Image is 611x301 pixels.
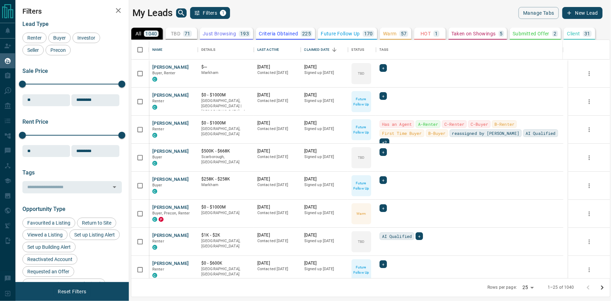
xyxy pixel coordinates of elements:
[22,33,47,43] div: Renter
[201,40,215,60] div: Details
[185,31,190,36] p: 71
[304,120,345,126] p: [DATE]
[257,260,297,266] p: [DATE]
[152,245,157,250] div: condos.ca
[152,64,189,71] button: [PERSON_NAME]
[53,286,91,297] button: Reset Filters
[75,35,98,41] span: Investor
[416,232,423,240] div: +
[152,211,190,216] span: Buyer, Precon, Renter
[201,120,250,126] p: $0 - $1000M
[382,177,384,184] span: +
[176,8,187,18] button: search button
[152,133,157,138] div: condos.ca
[22,169,35,176] span: Tags
[152,99,164,103] span: Renter
[380,260,387,268] div: +
[25,256,75,262] span: Reactivated Account
[257,126,297,132] p: Contacted [DATE]
[152,232,189,239] button: [PERSON_NAME]
[201,260,250,266] p: $0 - $600K
[382,205,384,212] span: +
[201,148,250,154] p: $500K - $668K
[380,148,387,156] div: +
[257,204,297,210] p: [DATE]
[451,31,496,36] p: Taken on Showings
[201,266,250,277] p: [GEOGRAPHIC_DATA], [GEOGRAPHIC_DATA]
[428,130,446,137] span: B-Buyer
[383,31,397,36] p: Warm
[567,31,580,36] p: Client
[584,124,595,135] button: more
[22,279,105,289] div: Pre-Construction Form Submitted
[584,237,595,247] button: more
[257,40,279,60] div: Last Active
[152,267,164,272] span: Renter
[382,149,384,156] span: +
[201,154,250,165] p: Scarborough, [GEOGRAPHIC_DATA]
[22,266,74,277] div: Requested an Offer
[357,211,366,216] p: Warm
[304,148,345,154] p: [DATE]
[22,68,48,74] span: Sale Price
[257,238,297,244] p: Contacted [DATE]
[304,176,345,182] p: [DATE]
[257,98,297,104] p: Contacted [DATE]
[152,176,189,183] button: [PERSON_NAME]
[418,121,438,128] span: A-Renter
[22,254,77,265] div: Reactivated Account
[554,31,556,36] p: 2
[382,121,412,128] span: Has an Agent
[487,285,517,290] p: Rows per page:
[79,220,114,226] span: Return to Site
[257,210,297,216] p: Contacted [DATE]
[145,31,157,36] p: 1040
[304,154,345,160] p: Signed up [DATE]
[254,40,301,60] div: Last Active
[352,265,370,275] p: Future Follow Up
[304,266,345,272] p: Signed up [DATE]
[304,204,345,210] p: [DATE]
[520,282,536,293] div: 25
[418,233,421,240] span: +
[25,47,41,53] span: Seller
[376,40,563,60] div: Tags
[382,130,422,137] span: First Time Buyer
[46,45,71,55] div: Precon
[48,47,68,53] span: Precon
[22,230,68,240] div: Viewed a Listing
[513,31,549,36] p: Submitted Offer
[152,92,189,99] button: [PERSON_NAME]
[380,138,389,146] div: +2
[201,232,250,238] p: $1K - $2K
[380,64,387,72] div: +
[259,31,298,36] p: Criteria Obtained
[435,31,438,36] p: 1
[257,92,297,98] p: [DATE]
[152,71,176,75] span: Buyer, Renter
[584,180,595,191] button: more
[201,210,250,216] p: [GEOGRAPHIC_DATA]
[25,232,65,238] span: Viewed a Listing
[257,182,297,188] p: Contacted [DATE]
[257,154,297,160] p: Contacted [DATE]
[203,31,236,36] p: Just Browsing
[22,45,44,55] div: Seller
[304,92,345,98] p: [DATE]
[304,126,345,132] p: Signed up [DATE]
[152,239,164,244] span: Renter
[548,285,574,290] p: 1–25 of 1040
[190,7,230,19] button: Filters1
[401,31,407,36] p: 57
[136,31,141,36] p: All
[152,155,162,159] span: Buyer
[25,244,73,250] span: Set up Building Alert
[22,118,48,125] span: Rent Price
[302,31,311,36] p: 225
[152,260,189,267] button: [PERSON_NAME]
[257,232,297,238] p: [DATE]
[72,232,117,238] span: Set up Listing Alert
[201,238,250,249] p: [GEOGRAPHIC_DATA], [GEOGRAPHIC_DATA]
[471,121,488,128] span: C-Buyer
[494,121,514,128] span: B-Renter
